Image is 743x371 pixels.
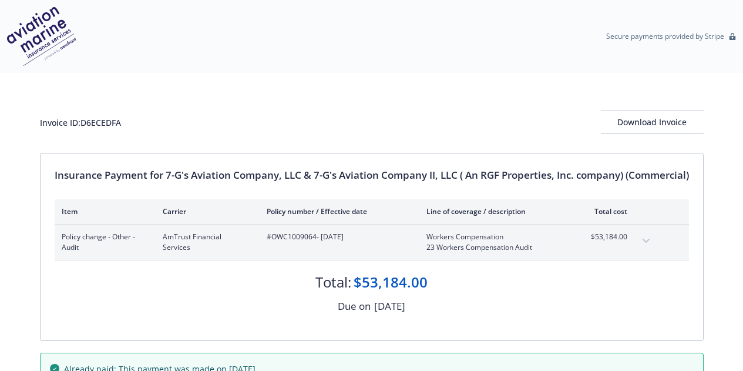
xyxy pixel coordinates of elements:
span: AmTrust Financial Services [163,232,248,253]
div: $53,184.00 [354,272,428,292]
div: Policy number / Effective date [267,206,408,216]
div: [DATE] [374,299,405,314]
div: Insurance Payment for 7-G's Aviation Company, LLC & 7-G's Aviation Company II, LLC ( An RGF Prope... [55,168,689,183]
div: Line of coverage / description [426,206,564,216]
div: Download Invoice [601,111,704,133]
span: Workers Compensation [426,232,564,242]
div: Item [62,206,144,216]
div: Carrier [163,206,248,216]
button: Download Invoice [601,111,704,134]
div: Total: [315,272,351,292]
p: Secure payments provided by Stripe [606,31,724,41]
div: Due on [338,299,371,314]
span: 23 Workers Compensation Audit [426,242,564,253]
div: Invoice ID: D6ECEDFA [40,116,121,129]
span: Policy change - Other - Audit [62,232,144,253]
span: #OWC1009064 - [DATE] [267,232,408,242]
div: Total cost [583,206,627,216]
div: Policy change - Other - AuditAmTrust Financial Services#OWC1009064- [DATE]Workers Compensation23 ... [55,225,663,260]
span: Workers Compensation23 Workers Compensation Audit [426,232,564,253]
span: $53,184.00 [583,232,627,242]
button: expand content [637,232,655,250]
